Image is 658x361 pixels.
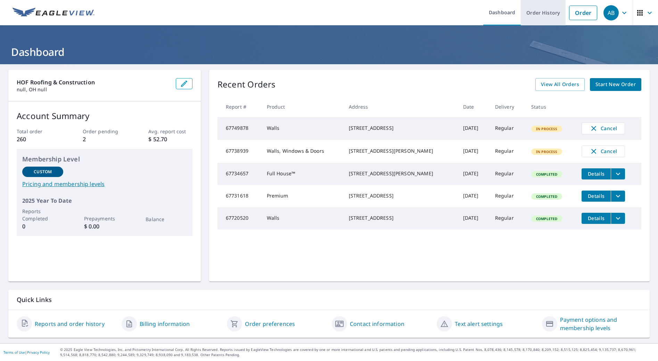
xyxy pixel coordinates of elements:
[541,80,579,89] span: View All Orders
[582,145,625,157] button: Cancel
[34,169,52,175] p: Custom
[532,194,561,199] span: Completed
[261,96,343,117] th: Product
[586,215,607,221] span: Details
[586,170,607,177] span: Details
[582,213,611,224] button: detailsBtn-67720520
[490,163,526,185] td: Regular
[22,208,63,222] p: Reports Completed
[595,80,636,89] span: Start New Order
[490,96,526,117] th: Delivery
[349,170,452,177] div: [STREET_ADDRESS][PERSON_NAME]
[490,207,526,229] td: Regular
[17,295,641,304] p: Quick Links
[611,213,625,224] button: filesDropdownBtn-67720520
[458,117,490,140] td: [DATE]
[349,192,452,199] div: [STREET_ADDRESS]
[217,163,261,185] td: 67734657
[458,96,490,117] th: Date
[532,172,561,177] span: Completed
[589,147,618,156] span: Cancel
[17,135,60,143] p: 260
[261,140,343,163] td: Walls, Windows & Doors
[458,140,490,163] td: [DATE]
[611,168,625,179] button: filesDropdownBtn-67734657
[535,78,585,91] a: View All Orders
[146,216,187,223] p: Balance
[27,350,50,355] a: Privacy Policy
[217,140,261,163] td: 67738939
[148,135,192,143] p: $ 52.70
[490,117,526,140] td: Regular
[83,128,126,135] p: Order pending
[17,78,170,86] p: HOF Roofing & Construction
[590,78,641,91] a: Start New Order
[532,126,562,131] span: In Process
[586,193,607,199] span: Details
[349,125,452,132] div: [STREET_ADDRESS]
[84,215,125,222] p: Prepayments
[582,191,611,202] button: detailsBtn-67731618
[84,222,125,230] p: $ 0.00
[83,135,126,143] p: 2
[611,191,625,202] button: filesDropdownBtn-67731618
[140,320,190,328] a: Billing information
[458,163,490,185] td: [DATE]
[217,207,261,229] td: 67720520
[22,196,187,205] p: 2025 Year To Date
[22,154,187,164] p: Membership Level
[532,149,562,154] span: In Process
[349,215,452,221] div: [STREET_ADDRESS]
[148,128,192,135] p: Avg. report cost
[582,168,611,179] button: detailsBtn-67734657
[455,320,503,328] a: Text alert settings
[582,123,625,134] button: Cancel
[560,316,641,332] a: Payment options and membership levels
[60,347,655,358] p: © 2025 Eagle View Technologies, Inc. and Pictometry International Corp. All Rights Reserved. Repo...
[261,185,343,207] td: Premium
[261,207,343,229] td: Walls
[17,128,60,135] p: Total order
[350,320,404,328] a: Contact information
[17,86,170,93] p: null, OH null
[532,216,561,221] span: Completed
[245,320,295,328] a: Order preferences
[35,320,105,328] a: Reports and order history
[490,185,526,207] td: Regular
[3,350,25,355] a: Terms of Use
[261,117,343,140] td: Walls
[603,5,619,20] div: AB
[458,185,490,207] td: [DATE]
[490,140,526,163] td: Regular
[343,96,458,117] th: Address
[349,148,452,154] div: [STREET_ADDRESS][PERSON_NAME]
[22,180,187,188] a: Pricing and membership levels
[589,124,618,133] span: Cancel
[17,110,192,122] p: Account Summary
[217,117,261,140] td: 67749878
[569,6,597,20] a: Order
[261,163,343,185] td: Full House™
[3,350,50,354] p: |
[217,185,261,207] td: 67731618
[22,222,63,230] p: 0
[217,96,261,117] th: Report #
[217,78,276,91] p: Recent Orders
[526,96,576,117] th: Status
[8,45,650,59] h1: Dashboard
[458,207,490,229] td: [DATE]
[13,8,94,18] img: EV Logo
